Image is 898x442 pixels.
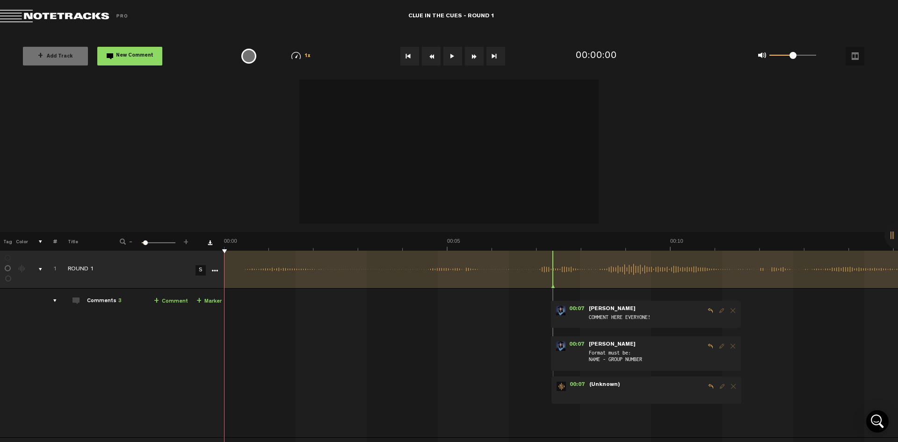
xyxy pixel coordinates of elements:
[28,251,43,289] td: comments, stamps & drawings
[465,47,484,65] button: Fast Forward
[182,238,190,243] span: +
[716,307,727,314] span: Edit comment
[400,47,419,65] button: Go to beginning
[291,52,301,59] img: speedometer.svg
[486,47,505,65] button: Go to end
[566,382,588,391] span: 00:07
[196,265,206,275] a: S
[15,265,29,273] div: Change the color of the waveform
[716,343,727,349] span: Edit comment
[588,313,705,324] span: COMMENT HERE EVERYONE!
[277,52,325,60] div: 1x
[14,232,28,251] th: Color
[565,341,588,351] span: 00:07
[196,297,202,305] span: +
[127,238,135,243] span: -
[154,297,159,305] span: +
[565,306,588,315] span: 00:07
[846,47,864,65] button: Video options
[23,47,88,65] button: +Add Track
[44,296,58,305] div: comments
[38,52,43,60] span: +
[705,383,717,390] span: Reply to comment
[38,54,73,59] span: Add Track
[97,47,162,65] button: New Comment
[304,54,311,59] span: 1x
[57,232,107,251] th: Title
[57,251,179,289] td: Click to edit the title ROUND 1
[116,53,153,58] span: New Comment
[588,341,637,348] span: [PERSON_NAME]
[556,306,565,315] img: ACg8ocKebCaUihmVj3TKBapLwx4PT-p9xY_nvrThSm3Ep3D46i3k_CfR=s96-c
[241,49,256,64] div: {{ tooltip_message }}
[705,343,716,349] span: Reply to comment
[14,251,28,289] td: Change the color of the waveform
[210,266,219,274] a: More
[705,307,716,314] span: Reply to comment
[208,240,212,245] a: Download comments
[87,297,122,305] div: Comments
[43,289,57,438] td: comments
[727,343,739,349] span: Delete comment
[44,265,58,274] div: Click to change the order number
[728,383,739,390] span: Delete comment
[196,296,222,307] a: Marker
[588,382,621,388] span: (Unknown)
[866,410,889,433] div: Open Intercom Messenger
[576,50,617,63] div: 00:00:00
[43,251,57,289] td: Click to change the order number 1
[727,307,739,314] span: Delete comment
[588,349,705,367] span: Format must be: NAME - GROUP NUMBER
[118,298,122,304] span: 3
[588,306,637,312] span: [PERSON_NAME]
[154,296,188,307] a: Comment
[556,341,565,351] img: ACg8ocKebCaUihmVj3TKBapLwx4PT-p9xY_nvrThSm3Ep3D46i3k_CfR=s96-c
[43,232,57,251] th: #
[422,47,441,65] button: Rewind
[557,382,566,391] img: star-track.png
[68,265,189,275] div: Click to edit the title
[29,265,44,274] div: comments, stamps & drawings
[717,383,728,390] span: Edit comment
